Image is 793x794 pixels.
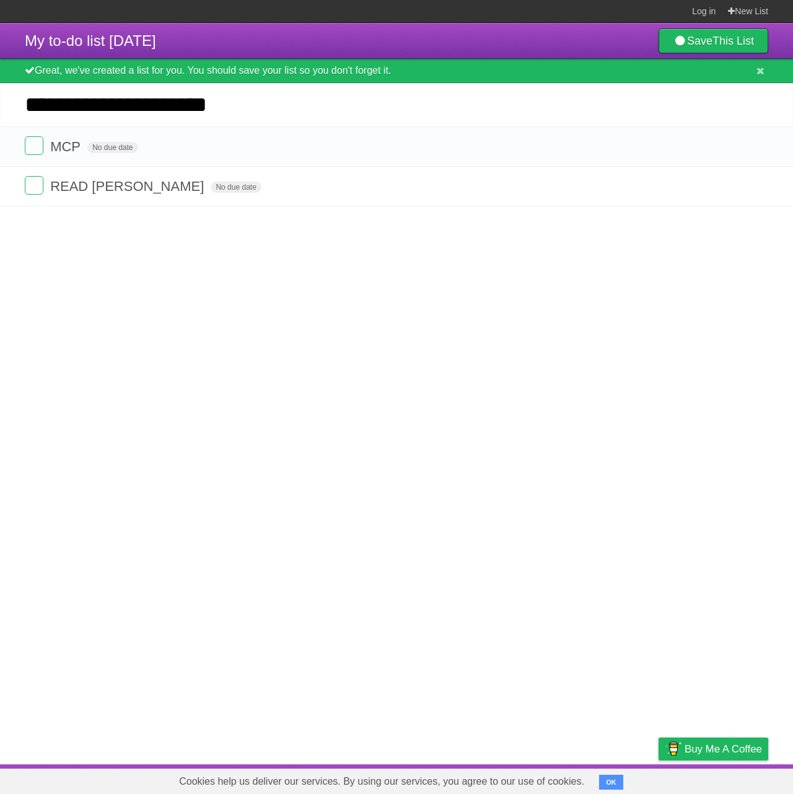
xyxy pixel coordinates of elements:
a: Developers [535,767,585,791]
span: Buy me a coffee [685,738,762,760]
a: Privacy [642,767,675,791]
label: Done [25,176,43,195]
span: Cookies help us deliver our services. By using our services, you agree to our use of cookies. [167,769,597,794]
label: Done [25,136,43,155]
a: SaveThis List [659,29,768,53]
a: Buy me a coffee [659,738,768,761]
span: My to-do list [DATE] [25,32,156,49]
a: Suggest a feature [690,767,768,791]
button: OK [599,775,623,790]
img: Buy me a coffee [665,738,681,759]
span: READ [PERSON_NAME] [50,179,207,194]
span: No due date [87,142,138,153]
a: About [494,767,520,791]
span: MCP [50,139,84,154]
b: This List [712,35,754,47]
a: Terms [600,767,628,791]
span: No due date [211,182,261,193]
